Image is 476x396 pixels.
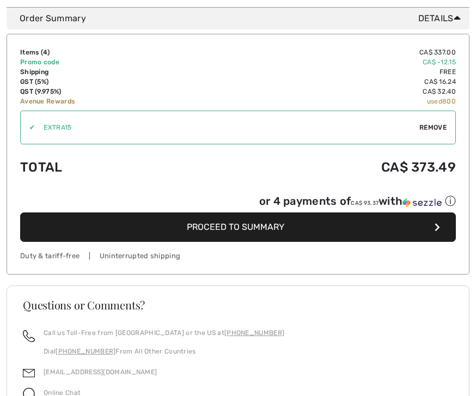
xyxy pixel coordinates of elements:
[20,212,456,242] button: Proceed to Summary
[20,47,204,57] td: Items ( )
[43,48,47,56] span: 4
[351,200,379,206] span: CA$ 93.37
[20,149,204,186] td: Total
[44,328,284,338] p: Call us Toll-Free from [GEOGRAPHIC_DATA] or the US at
[204,96,456,106] td: used
[204,67,456,77] td: Free
[20,67,204,77] td: Shipping
[56,348,115,355] a: [PHONE_NUMBER]
[204,47,456,57] td: CA$ 337.00
[20,77,204,87] td: GST (5%)
[23,330,35,342] img: call
[259,194,456,209] div: or 4 payments of with
[204,149,456,186] td: CA$ 373.49
[44,368,157,376] a: [EMAIL_ADDRESS][DOMAIN_NAME]
[23,300,453,310] h3: Questions or Comments?
[224,329,284,337] a: [PHONE_NUMBER]
[20,96,204,106] td: Avenue Rewards
[418,12,465,25] span: Details
[20,57,204,67] td: Promo code
[442,98,456,105] span: 800
[204,57,456,67] td: CA$ -12.15
[204,77,456,87] td: CA$ 16.24
[187,222,284,232] span: Proceed to Summary
[44,346,284,356] p: Dial From All Other Countries
[20,194,456,212] div: or 4 payments ofCA$ 93.37withSezzle Click to learn more about Sezzle
[419,123,447,132] span: Remove
[204,87,456,96] td: CA$ 32.40
[35,111,419,144] input: Promo code
[20,12,465,25] div: Order Summary
[21,123,35,132] div: ✔
[20,87,204,96] td: QST (9.975%)
[20,251,456,261] div: Duty & tariff-free | Uninterrupted shipping
[402,198,442,208] img: Sezzle
[23,367,35,379] img: email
